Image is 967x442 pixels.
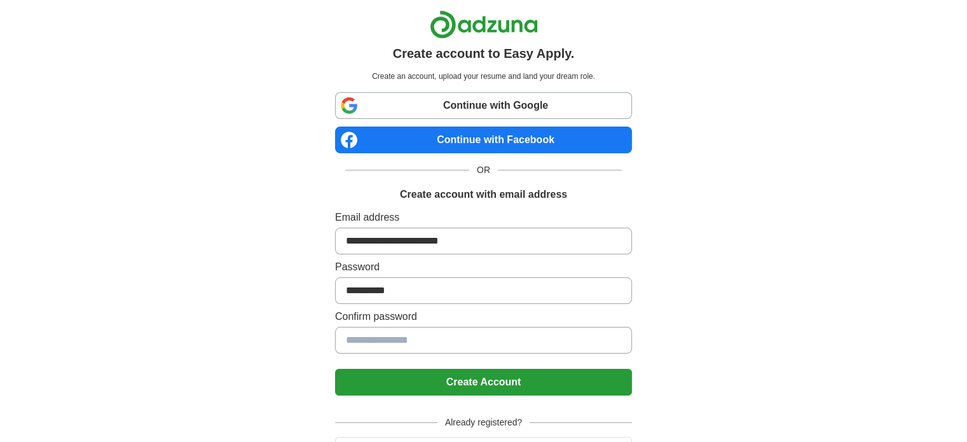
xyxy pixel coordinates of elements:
[335,127,632,153] a: Continue with Facebook
[338,71,629,82] p: Create an account, upload your resume and land your dream role.
[335,210,632,225] label: Email address
[335,309,632,324] label: Confirm password
[335,259,632,275] label: Password
[469,163,498,177] span: OR
[335,369,632,396] button: Create Account
[335,92,632,119] a: Continue with Google
[400,187,567,202] h1: Create account with email address
[437,416,530,429] span: Already registered?
[430,10,538,39] img: Adzuna logo
[393,44,575,63] h1: Create account to Easy Apply.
